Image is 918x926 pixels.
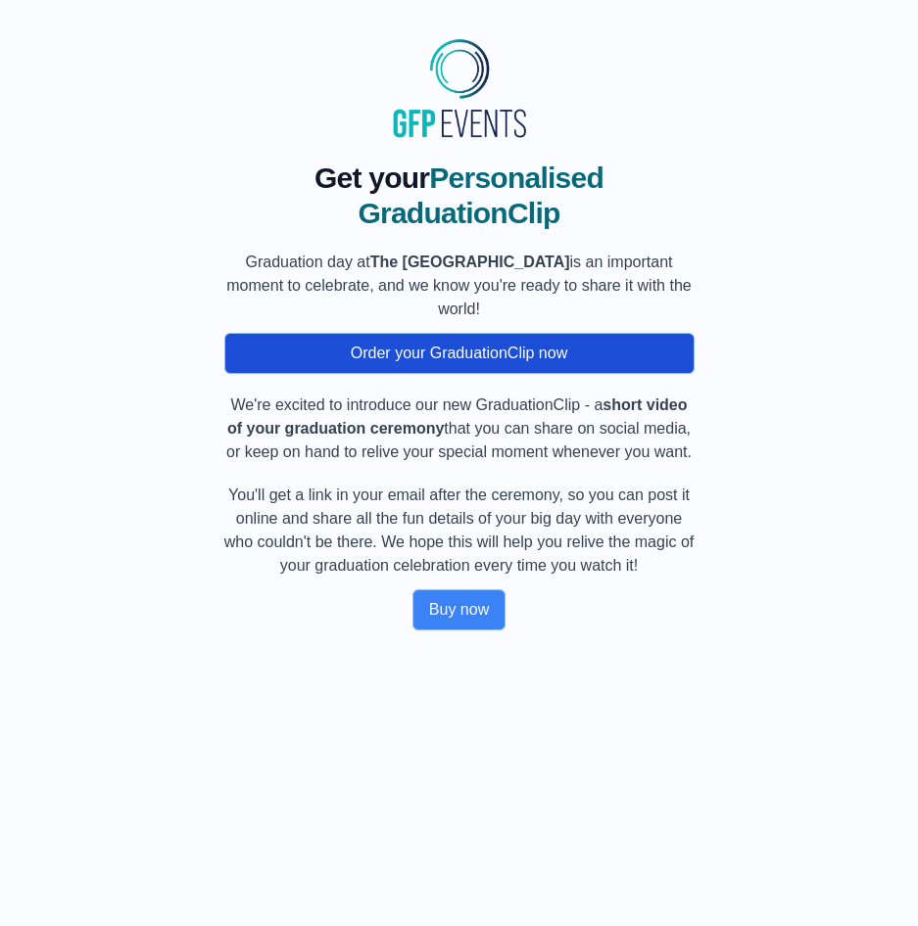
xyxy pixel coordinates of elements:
p: Graduation day at is an important moment to celebrate, and we know you're ready to share it with ... [224,251,695,321]
p: We're excited to introduce our new GraduationClip - a that you can share on social media, or keep... [224,394,695,464]
b: The [GEOGRAPHIC_DATA] [370,254,570,270]
span: Personalised GraduationClip [358,162,604,229]
button: Buy now [412,589,506,630]
p: You'll get a link in your email after the ceremony, so you can post it online and share all the f... [224,484,695,578]
span: Get your [314,162,429,194]
b: short video of your graduation ceremony [227,396,688,437]
button: Order your GraduationClip now [224,333,695,374]
img: MyGraduationClip [386,31,533,145]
